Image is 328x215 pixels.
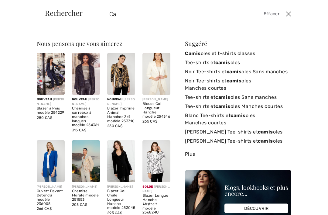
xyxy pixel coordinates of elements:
[72,128,86,132] span: 315 CA$
[37,97,65,106] div: [PERSON_NAME]
[107,124,122,128] span: 250 CA$
[72,97,100,106] div: [PERSON_NAME]
[72,185,100,189] div: [PERSON_NAME]
[107,53,135,95] img: Blazer Imprimé Animal Manches 3/4 modèle 253310. Black/Gold
[37,140,65,182] img: Ouvert Devant Détendu modèle 236005. Black
[185,67,291,76] a: Noir Tee-shirts etcamisoles Sans manches
[107,211,122,215] span: 295 CA$
[284,9,293,19] button: Ferme
[72,106,100,127] div: Chemise à carreaux à manches longues modèle 254361
[185,49,291,58] a: Camisoles et t-shirts classes
[72,203,87,207] span: 205 CA$
[227,69,241,75] strong: camis
[224,204,288,213] div: DÉCOUVRIR
[72,53,100,95] img: Chemise à carreaux à manches longues modèle 254361. Navy/copper
[107,97,135,106] div: [PERSON_NAME]
[215,94,230,100] strong: camis
[37,98,52,101] span: Nouveau
[37,185,65,189] div: [PERSON_NAME]
[37,106,65,115] div: Blazer à Pois modèle 254229
[45,9,83,16] span: Rechercher
[142,185,170,194] div: [PERSON_NAME]
[14,4,26,10] span: Aide
[185,58,291,67] a: Tee-shirts etcamisoles
[72,98,87,101] span: Nouveau
[185,127,291,137] a: [PERSON_NAME] Tee-shirts etcamisoles
[72,140,100,182] img: Chemise Florale modèle 251553. White
[142,185,153,189] span: Solde
[185,102,291,111] a: Tee-shirts etcamisoles Manches courtes
[105,5,239,23] input: TAPER POUR RECHERCHER
[185,76,291,93] a: Noir Tee-shirts etcamisoles Manches courtes
[107,140,135,182] img: Blazer Col Châle Longueur Hanche modèle 253045. Black
[107,98,122,101] span: Nouveau
[37,39,122,47] span: Nous pensons que vous aimerez
[185,111,291,127] a: Blanc Tee-shirts etcamisoles Manches courtes
[224,184,288,196] div: Blogs, lookbooks et plus encore...
[185,93,291,102] a: Tee-shirts etcamisoles Sans manches
[72,189,100,202] div: Chemise Florale modèle 251553
[142,97,170,102] div: [PERSON_NAME]
[185,151,291,158] div: Plus
[185,137,291,146] a: [PERSON_NAME] Tee-shirts etcamisoles
[185,50,200,56] strong: Camis
[107,106,135,123] div: Blazer Imprimé Animal Manches 3/4 modèle 253310
[142,102,170,119] div: Blouse Col Longueur Hanche modèle 254346
[107,189,135,210] div: Blazer Col Châle Longueur Hanche modèle 253045
[37,116,52,120] span: 280 CA$
[142,140,170,182] img: Blazer Longue Manche Abstrait modèle 256824U. Off White/Black
[37,206,52,211] span: 266 CA$
[37,189,65,206] div: Ouvert Devant Détendu modèle 236005
[37,53,65,95] img: Blazer à Pois modèle 254229. Navy
[231,113,245,118] strong: camis
[142,53,170,95] img: Blouse Col Longueur Hanche modèle 254346. Vanilla
[258,138,273,144] strong: camis
[215,103,230,109] strong: camis
[215,60,230,65] strong: camis
[142,119,157,123] span: 265 CA$
[227,78,241,84] strong: camis
[258,129,273,135] strong: camis
[185,40,291,47] div: Suggéré
[264,11,279,17] span: Effacer
[142,194,170,215] div: Blazer Longue Manche Abstrait modèle 256824U
[107,185,135,189] div: [PERSON_NAME]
